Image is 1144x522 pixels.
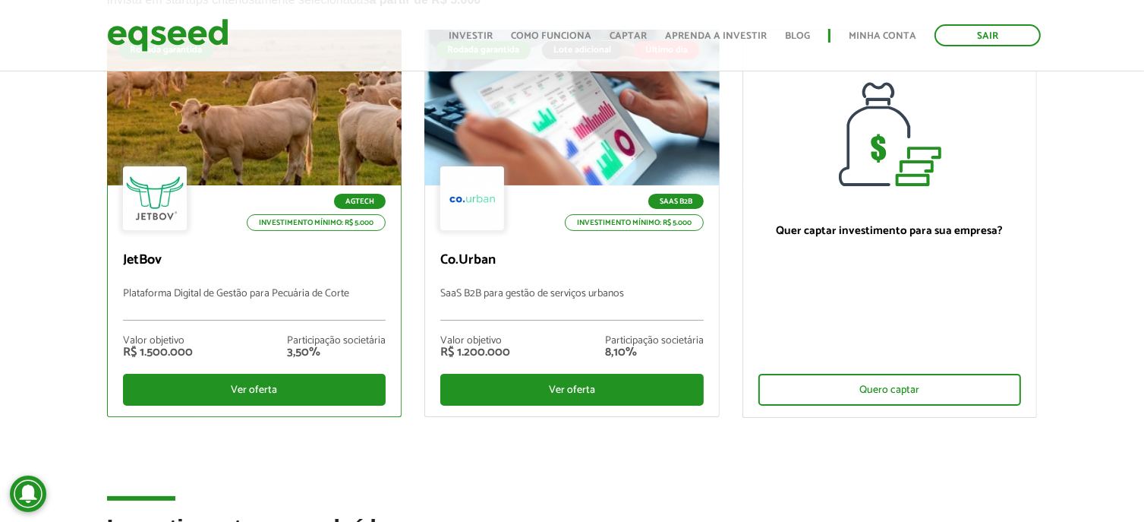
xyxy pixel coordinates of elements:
a: Rodada garantida Lote adicional Último dia SaaS B2B Investimento mínimo: R$ 5.000 Co.Urban SaaS B... [424,30,720,417]
div: Ver oferta [440,374,704,406]
a: Investir [449,31,493,41]
a: Aprenda a investir [665,31,767,41]
p: SaaS B2B para gestão de serviços urbanos [440,288,704,321]
div: R$ 1.500.000 [123,346,193,359]
div: R$ 1.200.000 [440,346,510,359]
div: 8,10% [605,346,704,359]
p: JetBov [123,252,386,269]
p: Agtech [334,194,386,209]
a: Sair [934,24,1041,46]
p: Quer captar investimento para sua empresa? [758,224,1022,238]
div: 3,50% [287,346,386,359]
div: Ver oferta [123,374,386,406]
div: Valor objetivo [123,336,193,346]
a: Minha conta [849,31,916,41]
p: Plataforma Digital de Gestão para Pecuária de Corte [123,288,386,321]
a: Quer captar investimento para sua empresa? Quero captar [742,30,1038,418]
a: Captar [610,31,647,41]
p: Investimento mínimo: R$ 5.000 [565,214,704,231]
a: Rodada garantida Agtech Investimento mínimo: R$ 5.000 JetBov Plataforma Digital de Gestão para Pe... [107,30,402,417]
p: SaaS B2B [648,194,704,209]
div: Participação societária [605,336,704,346]
div: Quero captar [758,374,1022,406]
div: Participação societária [287,336,386,346]
p: Investimento mínimo: R$ 5.000 [247,214,386,231]
p: Co.Urban [440,252,704,269]
a: Blog [785,31,810,41]
img: EqSeed [107,15,228,55]
div: Valor objetivo [440,336,510,346]
a: Como funciona [511,31,591,41]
